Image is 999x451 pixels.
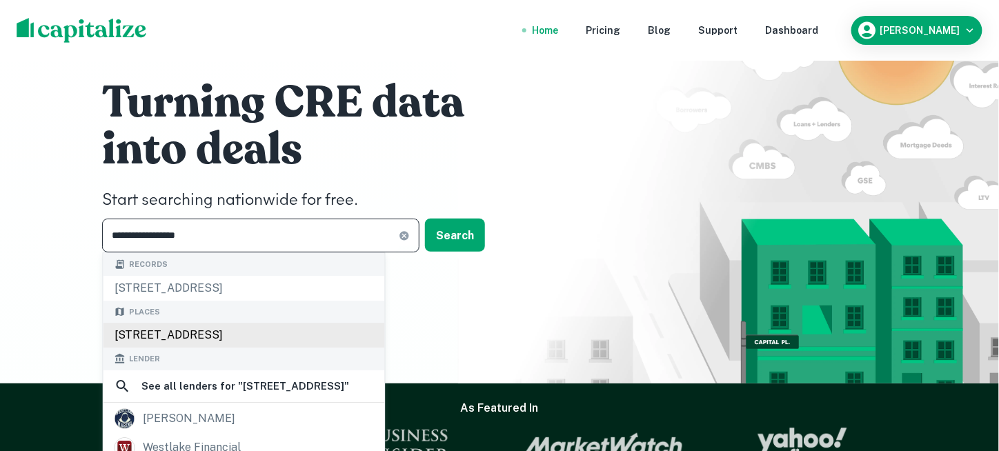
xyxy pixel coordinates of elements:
button: Search [425,219,485,252]
a: Home [532,23,558,38]
h6: As Featured In [461,400,539,417]
h4: Start searching nationwide for free. [102,188,516,213]
a: Pricing [586,23,620,38]
h1: Turning CRE data [102,75,516,130]
div: [STREET_ADDRESS] [103,276,385,301]
iframe: Chat Widget [930,341,999,407]
a: Dashboard [765,23,818,38]
span: Lender [130,353,161,365]
a: [PERSON_NAME] [103,404,385,433]
h1: into deals [102,122,516,177]
img: capitalize-logo.png [17,18,147,43]
h6: [PERSON_NAME] [880,26,960,35]
div: [STREET_ADDRESS] [103,323,385,348]
button: [PERSON_NAME] [851,16,982,45]
span: Records [130,259,168,270]
div: [PERSON_NAME] [144,408,236,429]
a: Blog [648,23,671,38]
img: picture [115,409,135,428]
span: Places [130,306,161,318]
a: Support [698,23,738,38]
h6: See all lenders for " [STREET_ADDRESS] " [142,378,350,394]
